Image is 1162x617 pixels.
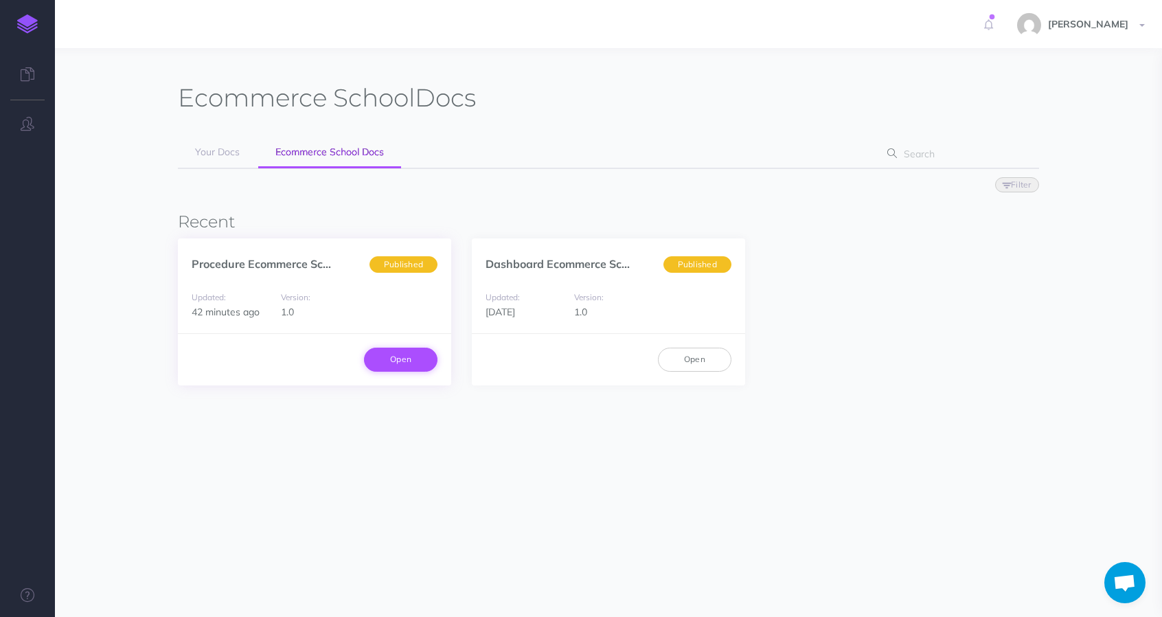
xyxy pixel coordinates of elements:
[258,137,401,168] a: Ecommerce School Docs
[486,257,630,271] a: Dashboard Ecommerce Sc...
[17,14,38,34] img: logo-mark.svg
[178,137,257,168] a: Your Docs
[178,213,1038,231] h3: Recent
[195,146,240,158] span: Your Docs
[1104,562,1146,603] a: Aprire la chat
[486,292,520,302] small: Updated:
[1041,18,1135,30] span: [PERSON_NAME]
[281,292,310,302] small: Version:
[178,82,415,113] span: Ecommerce School
[364,348,437,371] a: Open
[658,348,731,371] a: Open
[995,177,1039,192] button: Filter
[574,306,587,318] span: 1.0
[275,146,384,158] span: Ecommerce School Docs
[192,292,226,302] small: Updated:
[574,292,604,302] small: Version:
[1017,13,1041,37] img: 0bad668c83d50851a48a38b229b40e4a.jpg
[281,306,294,318] span: 1.0
[486,306,515,318] span: [DATE]
[192,306,260,318] span: 42 minutes ago
[178,82,476,113] h1: Docs
[900,142,1017,166] input: Search
[192,257,331,271] a: Procedure Ecommerce Sc...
